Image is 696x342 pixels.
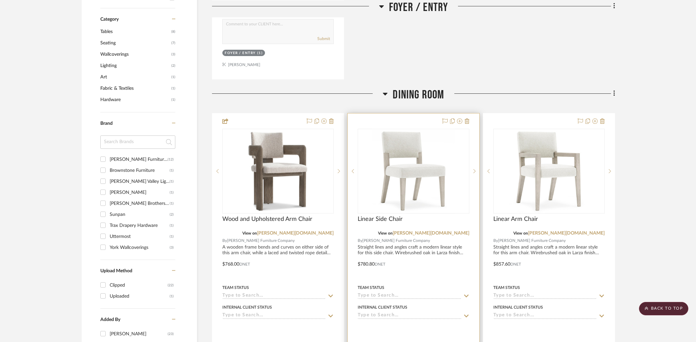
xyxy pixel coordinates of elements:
span: Lighting [100,60,170,71]
span: Fabric & Textiles [100,83,170,94]
div: (1) [257,51,263,56]
span: By [358,238,362,244]
input: Type to Search… [222,313,326,319]
input: Type to Search… [493,293,597,299]
span: (2) [171,60,175,71]
div: Internal Client Status [358,304,407,310]
div: 0 [223,129,333,213]
div: Clipped [110,280,168,291]
span: Brand [100,121,113,126]
span: Added By [100,317,120,322]
a: [PERSON_NAME][DOMAIN_NAME] [528,231,605,236]
div: (2) [170,209,174,220]
span: Wallcoverings [100,49,170,60]
div: [PERSON_NAME] Valley Lighting [110,176,170,187]
span: (1) [171,94,175,105]
a: [PERSON_NAME][DOMAIN_NAME] [257,231,334,236]
img: Wood and Upholstered Arm Chair [236,129,320,213]
span: By [222,238,227,244]
div: York Wallcoverings [110,242,170,253]
div: Team Status [222,285,249,291]
div: (3) [170,242,174,253]
span: [PERSON_NAME] Furniture Company [362,238,430,244]
scroll-to-top-button: BACK TO TOP [639,302,688,315]
div: (1) [170,220,174,231]
div: Uploaded [110,291,170,302]
div: Internal Client Status [493,304,543,310]
div: [PERSON_NAME] Furniture Company [110,154,168,165]
div: [PERSON_NAME] [110,329,168,339]
button: Submit [317,36,330,42]
span: Category [100,17,119,22]
span: (3) [171,49,175,60]
div: Sunpan [110,209,170,220]
img: Linear Arm Chair [507,129,591,213]
div: [PERSON_NAME] Brothers Co., Inc. [110,198,170,209]
span: Tables [100,26,170,37]
div: Team Status [358,285,384,291]
div: Trax Drapery Hardware [110,220,170,231]
div: (22) [168,280,174,291]
div: [PERSON_NAME] [110,187,170,198]
span: Art [100,71,170,83]
div: (1) [170,187,174,198]
input: Type to Search… [358,293,461,299]
div: (1) [170,291,174,302]
span: Hardware [100,94,170,105]
span: (7) [171,38,175,48]
input: Search Brands [100,135,175,149]
div: (1) [170,198,174,209]
span: View on [513,231,528,235]
span: (1) [171,83,175,94]
div: Brownstone Furniture [110,165,170,176]
img: Linear Side Chair [372,129,455,213]
span: By [493,238,498,244]
span: [PERSON_NAME] Furniture Company [227,238,295,244]
div: (1) [170,165,174,176]
div: (12) [168,154,174,165]
a: [PERSON_NAME][DOMAIN_NAME] [393,231,469,236]
span: Linear Side Chair [358,216,403,223]
div: Internal Client Status [222,304,272,310]
span: View on [242,231,257,235]
span: (8) [171,26,175,37]
span: Dining Room [393,88,444,102]
span: [PERSON_NAME] Furniture Company [498,238,566,244]
div: (1) [170,176,174,187]
div: Uttermost [110,231,170,242]
span: Upload Method [100,269,132,273]
div: (1) [170,231,174,242]
div: Team Status [493,285,520,291]
span: (1) [171,72,175,82]
input: Type to Search… [222,293,326,299]
div: 0 [358,129,469,213]
span: Linear Arm Chair [493,216,538,223]
span: Wood and Upholstered Arm Chair [222,216,312,223]
div: (23) [168,329,174,339]
span: Seating [100,37,170,49]
input: Type to Search… [358,313,461,319]
input: Type to Search… [493,313,597,319]
span: View on [378,231,393,235]
div: Foyer / Entry [225,51,256,56]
